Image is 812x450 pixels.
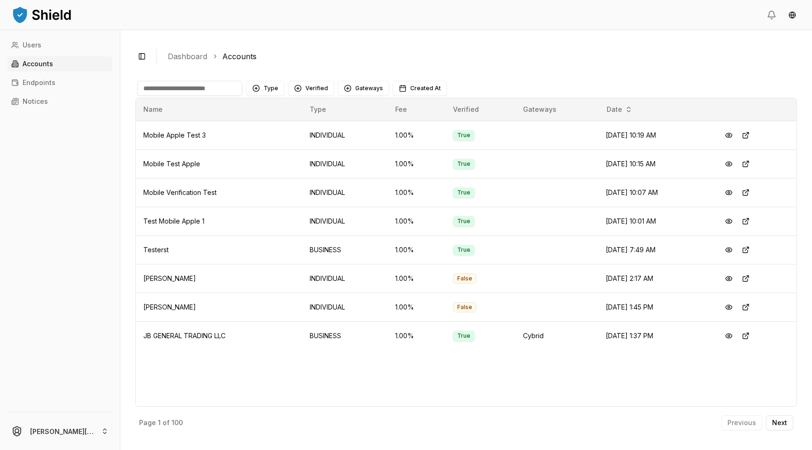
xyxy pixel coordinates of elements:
[23,61,53,67] p: Accounts
[395,188,414,196] span: 1.00 %
[395,332,414,340] span: 1.00 %
[606,303,653,311] span: [DATE] 1:45 PM
[8,38,112,53] a: Users
[606,246,656,254] span: [DATE] 7:49 AM
[143,217,204,225] span: Test Mobile Apple 1
[158,419,161,426] p: 1
[143,160,200,168] span: Mobile Test Apple
[302,178,388,207] td: INDIVIDUAL
[606,332,653,340] span: [DATE] 1:37 PM
[11,5,72,24] img: ShieldPay Logo
[410,85,441,92] span: Created At
[23,42,41,48] p: Users
[393,81,447,96] button: Created At
[772,419,787,426] p: Next
[445,98,515,121] th: Verified
[143,131,206,139] span: Mobile Apple Test 3
[168,51,789,62] nav: breadcrumb
[395,274,414,282] span: 1.00 %
[523,332,544,340] span: Cybrid
[302,293,388,321] td: INDIVIDUAL
[163,419,170,426] p: of
[606,131,656,139] span: [DATE] 10:19 AM
[143,332,226,340] span: JB GENERAL TRADING LLC
[395,217,414,225] span: 1.00 %
[30,427,94,436] p: [PERSON_NAME][EMAIL_ADDRESS][DOMAIN_NAME]
[143,246,169,254] span: Testerst
[8,56,112,71] a: Accounts
[8,75,112,90] a: Endpoints
[143,188,217,196] span: Mobile Verification Test
[395,160,414,168] span: 1.00 %
[143,303,196,311] span: [PERSON_NAME]
[288,81,334,96] button: Verified
[302,321,388,350] td: BUSINESS
[606,160,656,168] span: [DATE] 10:15 AM
[302,207,388,235] td: INDIVIDUAL
[338,81,389,96] button: Gateways
[222,51,257,62] a: Accounts
[603,102,636,117] button: Date
[172,419,183,426] p: 100
[302,149,388,178] td: INDIVIDUAL
[606,217,656,225] span: [DATE] 10:01 AM
[246,81,284,96] button: Type
[8,94,112,109] a: Notices
[302,235,388,264] td: BUSINESS
[143,274,196,282] span: [PERSON_NAME]
[395,303,414,311] span: 1.00 %
[395,246,414,254] span: 1.00 %
[23,98,48,105] p: Notices
[136,98,302,121] th: Name
[23,79,55,86] p: Endpoints
[395,131,414,139] span: 1.00 %
[515,98,598,121] th: Gateways
[168,51,207,62] a: Dashboard
[302,98,388,121] th: Type
[606,188,658,196] span: [DATE] 10:07 AM
[606,274,653,282] span: [DATE] 2:17 AM
[766,415,793,430] button: Next
[302,264,388,293] td: INDIVIDUAL
[302,121,388,149] td: INDIVIDUAL
[4,416,116,446] button: [PERSON_NAME][EMAIL_ADDRESS][DOMAIN_NAME]
[388,98,445,121] th: Fee
[139,419,156,426] p: Page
